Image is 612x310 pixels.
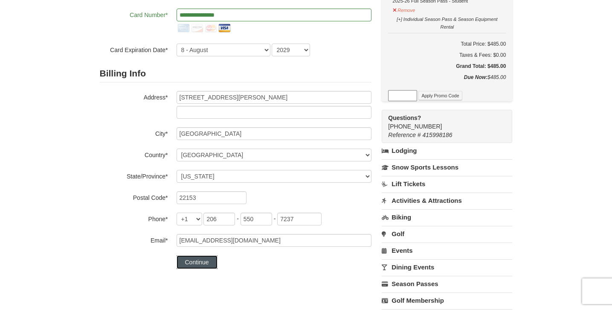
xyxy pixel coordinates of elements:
label: Postal Code* [100,191,168,202]
button: [+] Individual Season Pass & Season Equipment Rental [392,13,502,31]
strong: Due Now: [464,74,487,80]
label: Phone* [100,213,168,223]
div: $485.00 [388,73,506,90]
input: Postal Code [177,191,247,204]
a: Golf Membership [382,292,512,308]
img: visa.png [218,21,231,35]
a: Biking [382,209,512,225]
a: Season Passes [382,276,512,292]
label: Card Number* [100,9,168,19]
img: amex.png [177,21,190,35]
span: - [237,215,239,222]
a: Lodging [382,143,512,158]
a: Dining Events [382,259,512,275]
label: City* [100,127,168,138]
a: Snow Sports Lessons [382,159,512,175]
span: 415998186 [423,132,452,138]
input: xxx [203,213,235,225]
span: - [274,215,276,222]
input: Email [177,234,371,247]
a: Golf [382,226,512,242]
h5: Grand Total: $485.00 [388,62,506,70]
label: Email* [100,234,168,245]
div: Taxes & Fees: $0.00 [388,51,506,59]
button: Remove [392,4,415,15]
a: Activities & Attractions [382,193,512,208]
label: Country* [100,149,168,159]
strong: Questions? [388,114,421,121]
h6: Total Price: $485.00 [388,40,506,48]
span: [PHONE_NUMBER] [388,114,497,130]
img: discover.png [190,21,204,35]
a: Events [382,243,512,258]
span: Reference # [388,132,421,138]
button: Continue [177,255,218,269]
input: City [177,127,371,140]
a: Lift Tickets [382,176,512,192]
input: xxxx [277,213,322,225]
h2: Billing Info [100,65,371,82]
label: Address* [100,91,168,102]
img: mastercard.png [204,21,218,35]
label: Card Expiration Date* [100,44,168,54]
button: Apply Promo Code [418,91,462,100]
input: xxx [241,213,272,225]
input: Billing Info [177,91,371,104]
label: State/Province* [100,170,168,181]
